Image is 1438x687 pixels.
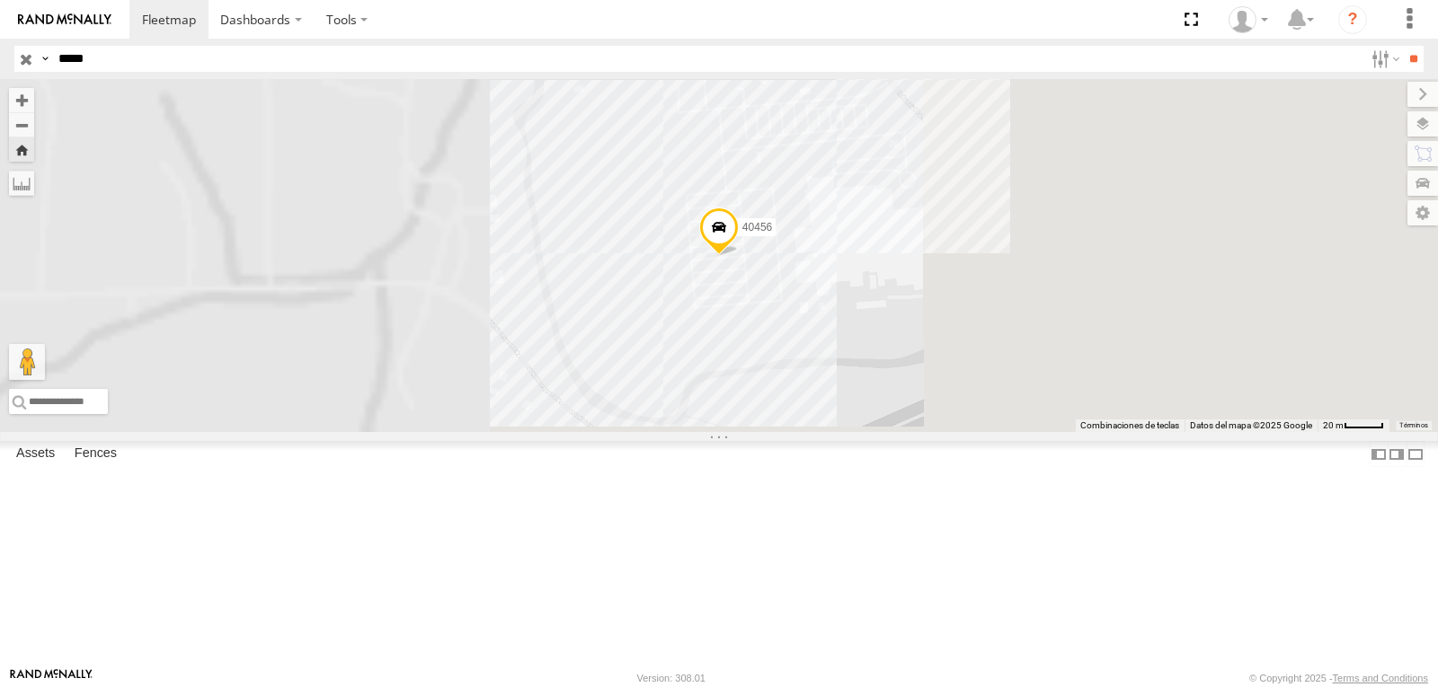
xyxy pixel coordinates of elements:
[1407,441,1425,467] label: Hide Summary Table
[1249,673,1428,683] div: © Copyright 2025 -
[7,442,64,467] label: Assets
[1407,200,1438,225] label: Map Settings
[1318,419,1389,432] button: Escala del mapa: 20 m por 41 píxeles
[1338,5,1367,34] i: ?
[1370,441,1388,467] label: Dock Summary Table to the Left
[1333,673,1428,683] a: Terms and Conditions
[1364,46,1403,72] label: Search Filter Options
[637,673,706,683] div: Version: 308.01
[9,344,45,380] button: Arrastra al hombrecito al mapa para abrir Street View
[10,669,93,687] a: Visit our Website
[1222,6,1274,33] div: Miguel Cantu
[9,137,34,162] button: Zoom Home
[66,442,126,467] label: Fences
[1399,422,1428,429] a: Términos (se abre en una nueva pestaña)
[9,112,34,137] button: Zoom out
[1388,441,1406,467] label: Dock Summary Table to the Right
[9,88,34,112] button: Zoom in
[742,220,772,233] span: 40456
[38,46,52,72] label: Search Query
[9,171,34,196] label: Measure
[18,13,111,26] img: rand-logo.svg
[1190,420,1312,430] span: Datos del mapa ©2025 Google
[1323,420,1344,430] span: 20 m
[1080,419,1179,432] button: Combinaciones de teclas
